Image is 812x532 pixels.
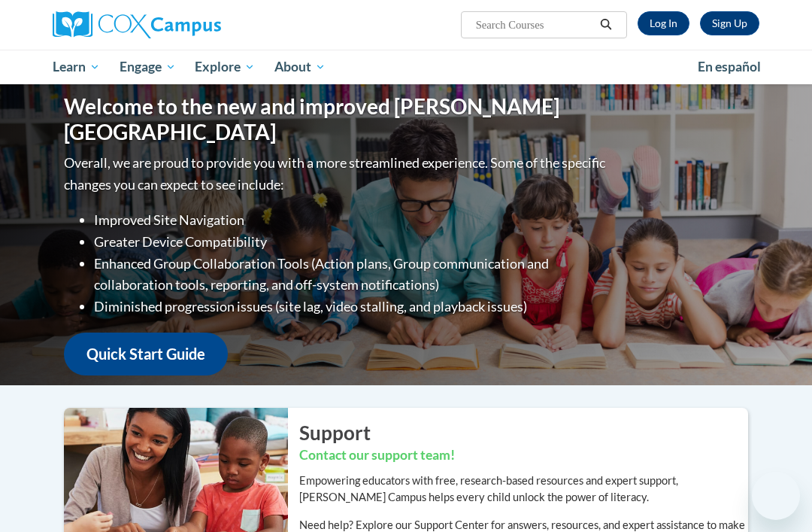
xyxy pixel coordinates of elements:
[265,50,335,84] a: About
[94,296,609,318] li: Diminished progression issues (site lag, video stalling, and playback issues)
[110,50,186,84] a: Engage
[299,473,748,506] p: Empowering educators with free, research-based resources and expert support, [PERSON_NAME] Campus...
[94,209,609,231] li: Improved Site Navigation
[53,58,100,76] span: Learn
[638,11,689,35] a: Log In
[299,419,748,446] h2: Support
[53,11,273,38] a: Cox Campus
[53,11,221,38] img: Cox Campus
[41,50,771,84] div: Main menu
[64,333,228,375] a: Quick Start Guide
[688,51,771,83] a: En español
[274,58,326,76] span: About
[64,94,609,144] h1: Welcome to the new and improved [PERSON_NAME][GEOGRAPHIC_DATA]
[94,253,609,296] li: Enhanced Group Collaboration Tools (Action plans, Group communication and collaboration tools, re...
[43,50,110,84] a: Learn
[474,16,595,34] input: Search Courses
[120,58,176,76] span: Engage
[595,16,617,34] button: Search
[64,152,609,196] p: Overall, we are proud to provide you with a more streamlined experience. Some of the specific cha...
[185,50,265,84] a: Explore
[698,59,761,74] span: En español
[94,231,609,253] li: Greater Device Compatibility
[195,58,255,76] span: Explore
[700,11,759,35] a: Register
[752,472,800,520] iframe: Button to launch messaging window
[299,446,748,465] h3: Contact our support team!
